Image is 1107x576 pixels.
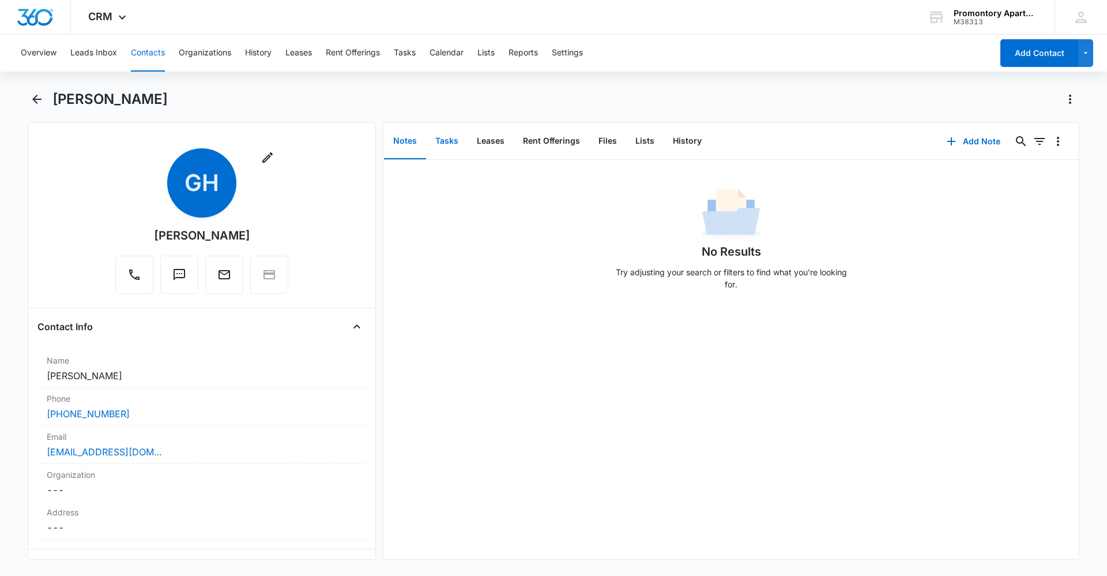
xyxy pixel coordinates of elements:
button: Leads Inbox [70,35,117,72]
button: History [664,124,711,159]
span: GH [167,148,236,218]
label: Address [47,506,357,518]
button: Lists [626,124,664,159]
button: Close [348,317,366,336]
button: Rent Offerings [326,35,380,72]
a: [PHONE_NUMBER] [47,407,130,421]
button: Reports [509,35,538,72]
button: Leases [468,124,514,159]
dd: --- [47,483,357,497]
div: Email[EMAIL_ADDRESS][DOMAIN_NAME] [37,426,366,464]
button: Files [589,124,626,159]
div: Organization--- [37,464,366,502]
h1: No Results [702,243,761,260]
a: Email [205,274,243,283]
dd: --- [47,521,357,534]
button: Overview [21,35,57,72]
button: Text [160,256,198,294]
button: Calendar [430,35,464,72]
img: No Data [702,185,760,243]
label: Email [47,431,357,443]
a: Call [115,274,153,283]
button: Tasks [394,35,416,72]
button: Actions [1061,90,1079,109]
h4: Contact Info [37,320,93,334]
label: Organization [47,469,357,481]
button: Tasks [426,124,468,159]
button: Contacts [131,35,165,72]
button: Overflow Menu [1049,132,1067,151]
div: account id [954,18,1038,26]
button: History [245,35,272,72]
button: Search... [1012,132,1030,151]
label: Phone [47,392,357,405]
div: Address--- [37,502,366,540]
button: Add Contact [1000,39,1078,67]
button: Notes [384,124,426,159]
p: Try adjusting your search or filters to find what you’re looking for. [610,266,852,290]
button: Lists [477,35,495,72]
a: Text [160,274,198,283]
span: CRM [88,10,112,23]
button: Add Note [935,128,1012,155]
button: Settings [552,35,583,72]
button: Call [115,256,153,294]
div: account name [954,9,1038,18]
button: Organizations [179,35,231,72]
button: Rent Offerings [514,124,589,159]
div: [PERSON_NAME] [154,227,250,244]
button: Leases [285,35,312,72]
h1: [PERSON_NAME] [52,91,168,108]
div: Name[PERSON_NAME] [37,350,366,388]
label: Name [47,354,357,366]
button: Filters [1030,132,1049,151]
button: Back [28,90,46,109]
button: Email [205,256,243,294]
a: [EMAIL_ADDRESS][DOMAIN_NAME] [47,445,162,459]
dd: [PERSON_NAME] [47,369,357,383]
div: Phone[PHONE_NUMBER] [37,388,366,426]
